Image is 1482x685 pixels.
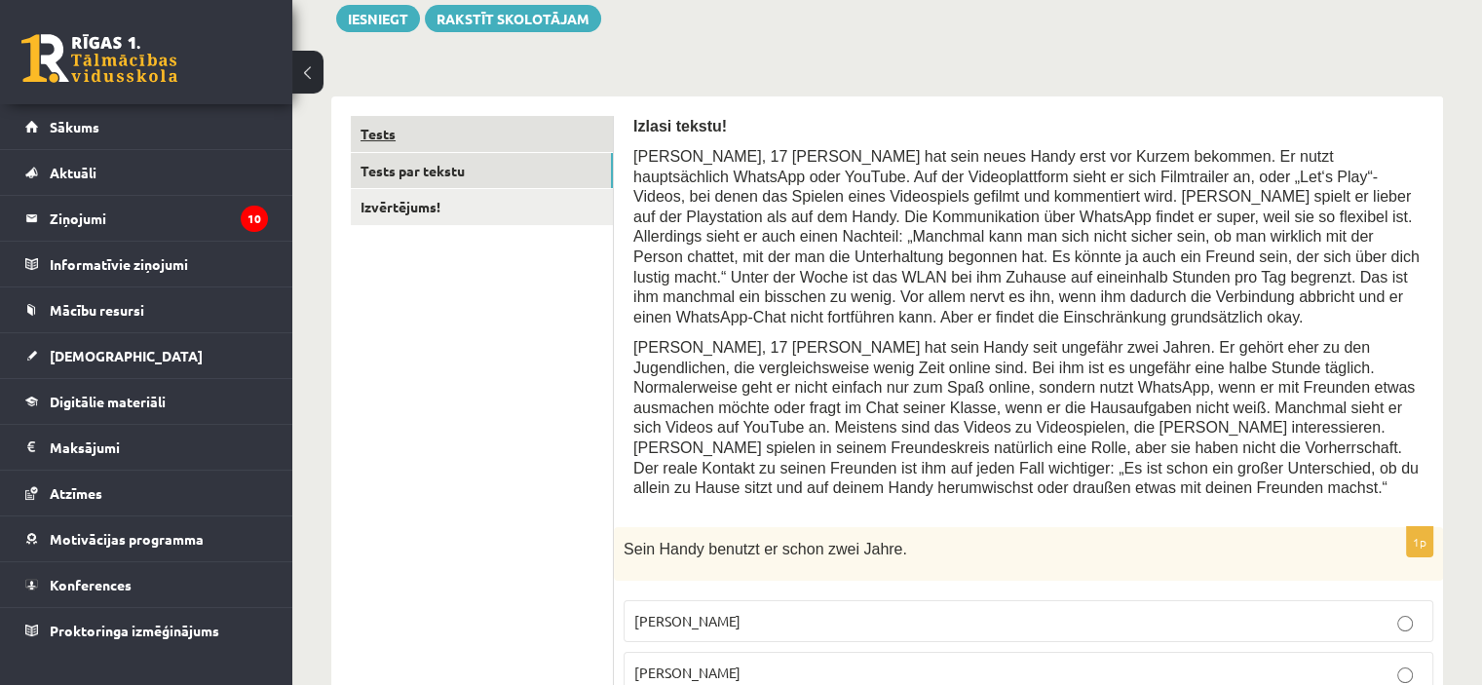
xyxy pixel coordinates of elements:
[25,562,268,607] a: Konferences
[50,242,268,286] legend: Informatīvie ziņojumi
[25,516,268,561] a: Motivācijas programma
[1397,667,1413,683] input: [PERSON_NAME]
[1397,616,1413,631] input: [PERSON_NAME]
[50,347,203,364] span: [DEMOGRAPHIC_DATA]
[50,622,219,639] span: Proktoringa izmēģinājums
[25,333,268,378] a: [DEMOGRAPHIC_DATA]
[351,189,613,225] a: Izvērtējums!
[25,425,268,470] a: Maksājumi
[25,471,268,515] a: Atzīmes
[50,118,99,135] span: Sākums
[336,5,420,32] button: Iesniegt
[633,148,1420,325] span: [PERSON_NAME], 17 [PERSON_NAME] hat sein neues Handy erst vor Kurzem bekommen. Er nutzt hauptsäch...
[50,164,96,181] span: Aktuāli
[633,339,1419,496] span: [PERSON_NAME], 17 [PERSON_NAME] hat sein Handy seit ungefähr zwei Jahren. Er gehört eher zu den J...
[25,608,268,653] a: Proktoringa izmēģinājums
[25,196,268,241] a: Ziņojumi10
[634,612,741,629] span: [PERSON_NAME]
[50,484,102,502] span: Atzīmes
[50,530,204,548] span: Motivācijas programma
[25,150,268,195] a: Aktuāli
[351,153,613,189] a: Tests par tekstu
[624,541,907,557] span: Sein Handy benutzt er schon zwei Jahre.
[50,393,166,410] span: Digitālie materiāli
[25,379,268,424] a: Digitālie materiāli
[25,104,268,149] a: Sākums
[50,196,268,241] legend: Ziņojumi
[25,242,268,286] a: Informatīvie ziņojumi
[50,425,268,470] legend: Maksājumi
[50,301,144,319] span: Mācību resursi
[1406,526,1433,557] p: 1p
[351,116,613,152] a: Tests
[633,118,727,134] span: Izlasi tekstu!
[425,5,601,32] a: Rakstīt skolotājam
[634,664,741,681] span: [PERSON_NAME]
[241,206,268,232] i: 10
[25,287,268,332] a: Mācību resursi
[21,34,177,83] a: Rīgas 1. Tālmācības vidusskola
[50,576,132,593] span: Konferences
